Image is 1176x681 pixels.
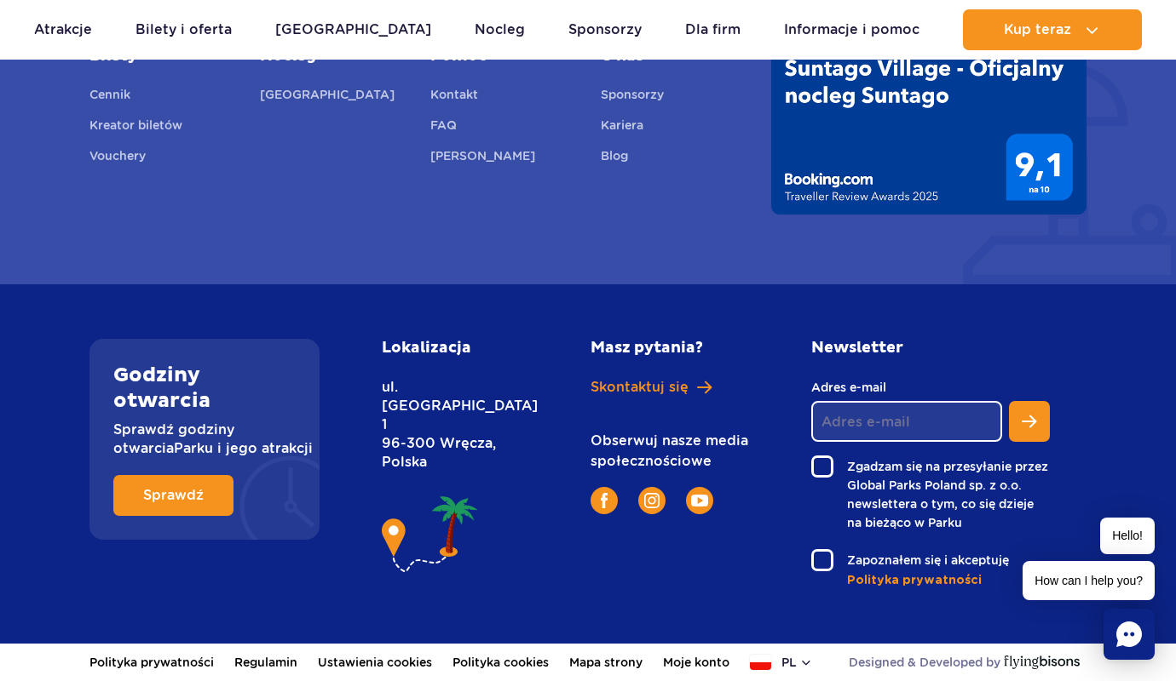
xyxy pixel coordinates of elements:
img: Instagram [644,493,660,508]
a: [GEOGRAPHIC_DATA] [260,85,395,109]
p: Obserwuj nasze media społecznościowe [591,431,756,472]
span: Sprawdź [143,489,204,502]
a: Polityka prywatności [847,571,1050,589]
button: Kup teraz [963,9,1142,50]
div: Chat [1104,609,1155,660]
a: FAQ [430,116,457,140]
h2: Newsletter [811,339,1050,358]
p: ul. [GEOGRAPHIC_DATA] 1 96-300 Wręcza, Polska [382,378,514,472]
span: Hello! [1100,518,1155,554]
h2: Lokalizacja [382,339,514,358]
img: Flying Bisons [1004,655,1080,669]
span: How can I help you? [1023,561,1155,600]
a: Sponsorzy [601,85,664,109]
label: Zapoznałem się i akceptuję [811,549,1050,571]
a: Blog [601,146,628,170]
a: Sponsorzy [568,9,642,50]
a: Kontakt [430,85,478,109]
h2: Masz pytania? [591,339,756,358]
a: Vouchery [89,146,146,170]
button: pl [750,654,813,671]
a: Dla firm [685,9,741,50]
p: Sprawdź godziny otwarcia Parku i jego atrakcji [113,421,296,458]
span: Kup teraz [1004,22,1071,37]
a: Kreator biletów [89,116,182,140]
a: Mapa strony [569,644,643,681]
button: Zapisz się do newslettera [1009,401,1050,442]
a: Kariera [601,116,643,140]
span: Skontaktuj się [591,378,689,397]
span: Polityka prywatności [847,572,982,589]
a: Polityka cookies [453,644,549,681]
a: Skontaktuj się [591,378,756,397]
img: YouTube [691,495,708,506]
img: Traveller Review Awards 2025' od Booking.com dla Suntago Village - wynik 9.1/10 [771,46,1087,215]
h2: Godziny otwarcia [113,363,296,414]
img: Facebook [601,493,608,508]
a: Cennik [89,85,130,109]
a: Polityka prywatności [89,644,214,681]
label: Adres e-mail [811,378,1002,397]
a: Sprawdź [113,475,233,516]
a: Moje konto [663,644,729,681]
a: [GEOGRAPHIC_DATA] [275,9,431,50]
a: Bilety i oferta [135,9,232,50]
label: Zgadzam się na przesyłanie przez Global Parks Poland sp. z o.o. newslettera o tym, co się dzieje ... [811,455,1050,532]
a: Atrakcje [34,9,92,50]
span: Designed & Developed by [849,654,1000,671]
input: Adres e-mail [811,401,1002,442]
a: Regulamin [234,644,297,681]
a: Ustawienia cookies [318,644,432,681]
a: Informacje i pomoc [784,9,919,50]
a: Nocleg [475,9,525,50]
a: [PERSON_NAME] [430,146,535,170]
